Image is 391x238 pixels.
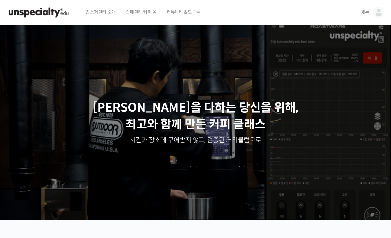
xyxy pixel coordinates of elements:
p: 시간과 장소에 구애받지 않고, 검증된 커리큘럼으로 [7,136,384,145]
span: 제논 [361,9,369,15]
p: [PERSON_NAME]을 다하는 당신을 위해, 최고와 함께 만든 커피 클래스 [7,100,384,133]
